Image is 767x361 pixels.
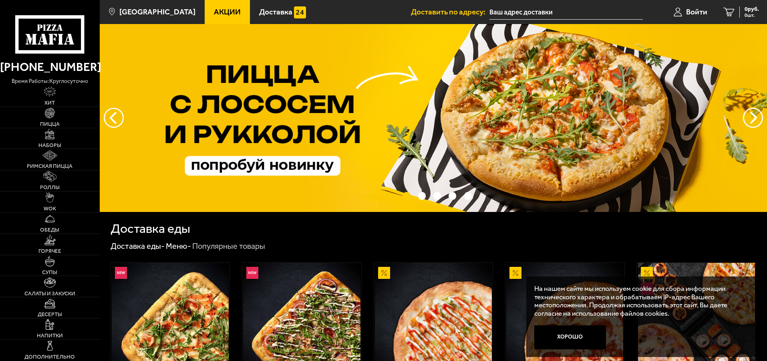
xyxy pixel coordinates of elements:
button: Хорошо [534,325,606,349]
span: Наборы [38,143,61,148]
h1: Доставка еды [111,222,190,235]
img: Акционный [641,267,653,279]
img: 15daf4d41897b9f0e9f617042186c801.svg [294,6,306,18]
span: Супы [42,270,57,275]
button: точки переключения [449,192,456,200]
img: Новинка [246,267,258,279]
img: Акционный [378,267,390,279]
span: Обеды [40,227,59,233]
span: 0 руб. [745,6,759,12]
button: точки переключения [433,192,441,200]
button: точки переключения [418,192,426,200]
button: точки переключения [464,192,472,200]
img: Новинка [115,267,127,279]
input: Ваш адрес доставки [489,5,643,20]
span: Десерты [38,312,62,317]
a: Доставка еды- [111,241,165,251]
button: точки переключения [403,192,410,200]
span: 0 шт. [745,13,759,18]
span: Акции [214,8,241,16]
span: [GEOGRAPHIC_DATA] [119,8,195,16]
span: WOK [44,206,56,212]
span: Хит [44,100,55,106]
span: Салаты и закуски [24,291,75,296]
span: Войти [686,8,707,16]
button: предыдущий [743,108,763,128]
span: Дополнительно [24,354,75,360]
div: Популярные товары [192,241,265,252]
span: Горячее [38,248,61,254]
span: Роллы [40,185,60,190]
a: Меню- [166,241,191,251]
span: Доставить по адресу: [411,8,489,16]
span: Римская пицца [27,163,72,169]
span: Пицца [40,121,60,127]
button: следующий [104,108,124,128]
img: Акционный [509,267,521,279]
span: Напитки [37,333,63,339]
span: Доставка [259,8,292,16]
p: На нашем сайте мы используем cookie для сбора информации технического характера и обрабатываем IP... [534,284,744,318]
